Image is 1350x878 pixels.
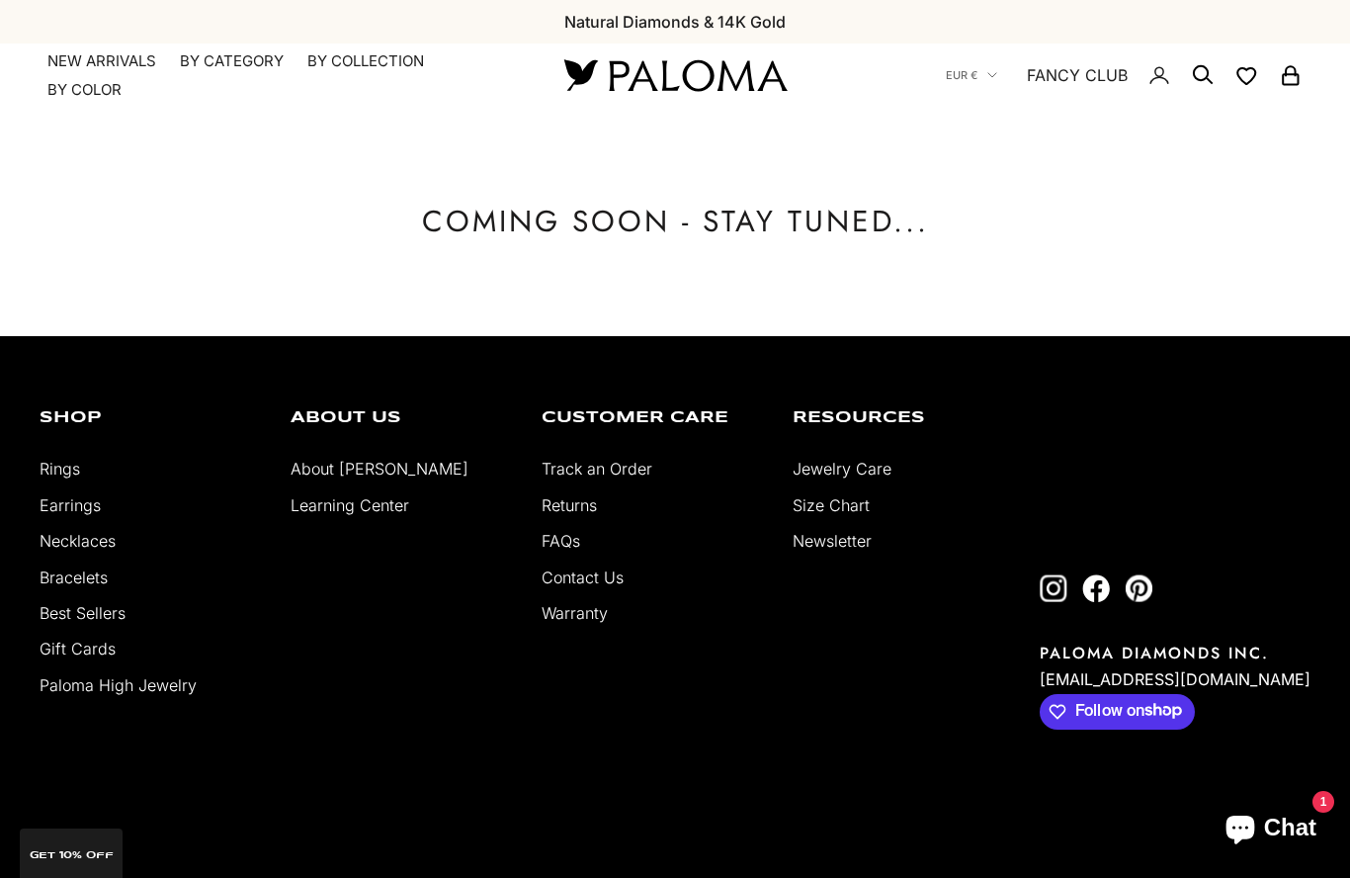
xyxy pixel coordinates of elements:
a: Earrings [40,495,101,515]
a: Paloma High Jewelry [40,675,197,695]
nav: Secondary navigation [946,44,1303,107]
nav: Primary navigation [47,51,517,100]
a: Contact Us [542,568,624,587]
a: Rings [40,459,80,479]
div: GET 10% Off [20,829,123,878]
a: Newsletter [793,531,872,551]
span: GET 10% Off [30,850,114,860]
button: EUR € [946,66,997,84]
summary: By Category [180,51,284,71]
a: Warranty [542,603,608,623]
a: About [PERSON_NAME] [291,459,468,479]
summary: By Color [47,80,122,100]
a: Returns [542,495,597,515]
a: FAQs [542,531,580,551]
summary: By Collection [307,51,424,71]
a: NEW ARRIVALS [47,51,156,71]
p: Shop [40,410,261,426]
p: COMING SOON - STAY TUNED... [101,202,1248,241]
p: Resources [793,410,1014,426]
a: Gift Cards [40,639,116,658]
p: [EMAIL_ADDRESS][DOMAIN_NAME] [1040,664,1310,694]
a: Follow on Instagram [1040,574,1067,602]
p: PALOMA DIAMONDS INC. [1040,642,1310,664]
a: Follow on Pinterest [1125,574,1152,602]
p: Customer Care [542,410,763,426]
inbox-online-store-chat: Shopify online store chat [1208,798,1334,862]
a: Track an Order [542,459,652,479]
a: Learning Center [291,495,409,515]
a: Necklaces [40,531,116,551]
p: About Us [291,410,512,426]
a: Size Chart [793,495,870,515]
a: Follow on Facebook [1082,574,1110,602]
p: Natural Diamonds & 14K Gold [564,9,786,35]
a: Bracelets [40,568,108,587]
a: FANCY CLUB [1027,62,1128,88]
a: Best Sellers [40,603,126,623]
a: Jewelry Care [793,459,891,479]
span: EUR € [946,66,977,84]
